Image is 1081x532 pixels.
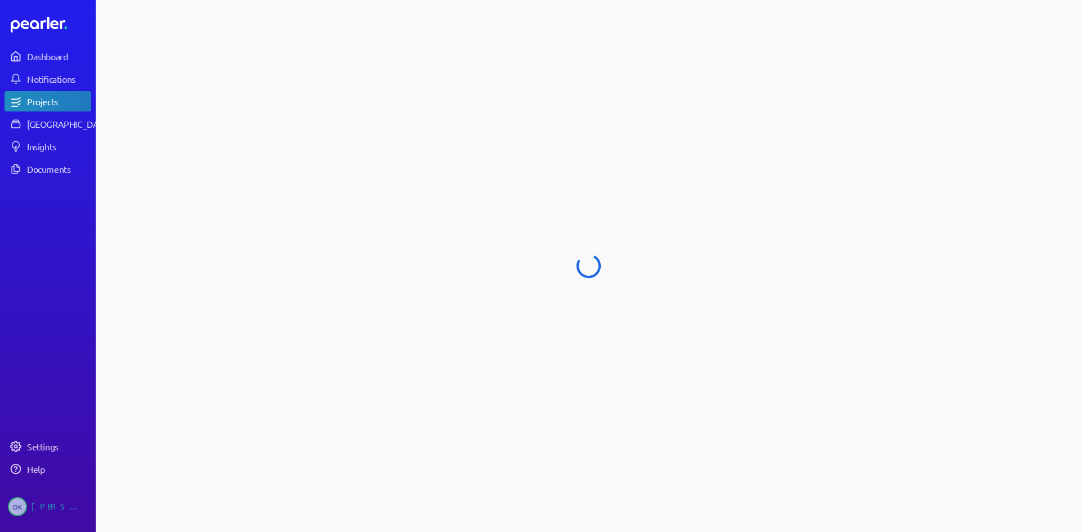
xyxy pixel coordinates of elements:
a: Insights [5,136,91,157]
a: Help [5,459,91,479]
span: Dan Kilgallon [8,497,27,516]
div: Settings [27,441,90,452]
a: Settings [5,436,91,457]
a: Notifications [5,69,91,89]
div: [PERSON_NAME] [32,497,88,516]
a: Projects [5,91,91,111]
div: Dashboard [27,51,90,62]
div: [GEOGRAPHIC_DATA] [27,118,111,129]
div: Projects [27,96,90,107]
div: Insights [27,141,90,152]
div: Notifications [27,73,90,84]
div: Help [27,463,90,475]
a: Documents [5,159,91,179]
a: Dashboard [11,17,91,33]
a: [GEOGRAPHIC_DATA] [5,114,91,134]
div: Documents [27,163,90,175]
a: Dashboard [5,46,91,66]
a: DK[PERSON_NAME] [5,493,91,521]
